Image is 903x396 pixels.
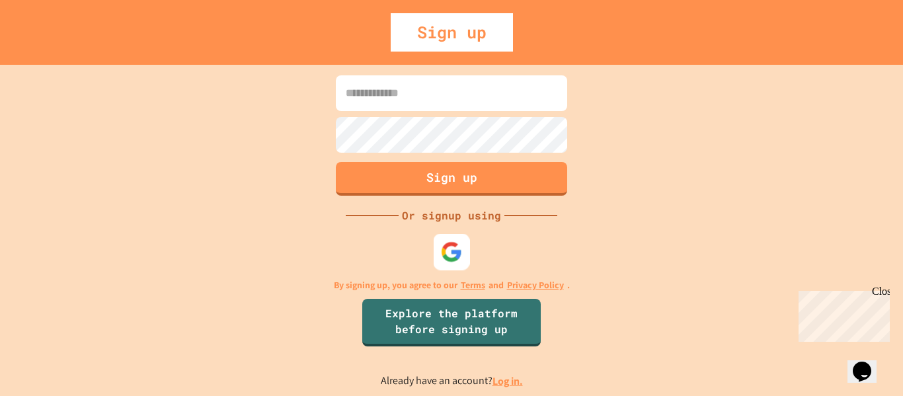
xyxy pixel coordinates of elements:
iframe: chat widget [793,286,890,342]
a: Explore the platform before signing up [362,299,541,346]
p: Already have an account? [381,373,523,389]
a: Log in. [492,374,523,388]
button: Sign up [336,162,567,196]
img: google-icon.svg [441,241,463,262]
p: By signing up, you agree to our and . [334,278,570,292]
a: Terms [461,278,485,292]
iframe: chat widget [847,343,890,383]
div: Or signup using [399,208,504,223]
div: Sign up [391,13,513,52]
div: Chat with us now!Close [5,5,91,84]
a: Privacy Policy [507,278,564,292]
